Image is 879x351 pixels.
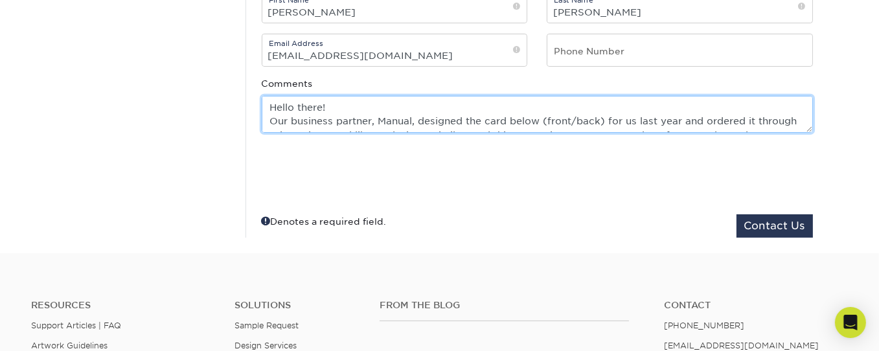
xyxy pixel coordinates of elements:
[31,341,108,350] a: Artwork Guidelines
[736,214,813,238] button: Contact Us
[31,300,215,311] h4: Resources
[234,300,360,311] h4: Solutions
[664,321,744,330] a: [PHONE_NUMBER]
[262,77,313,90] label: Comments
[616,148,790,193] iframe: reCAPTCHA
[262,214,387,228] div: Denotes a required field.
[835,307,866,338] div: Open Intercom Messenger
[664,341,819,350] a: [EMAIL_ADDRESS][DOMAIN_NAME]
[664,300,848,311] a: Contact
[31,321,121,330] a: Support Articles | FAQ
[234,341,297,350] a: Design Services
[234,321,299,330] a: Sample Request
[380,300,629,311] h4: From the Blog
